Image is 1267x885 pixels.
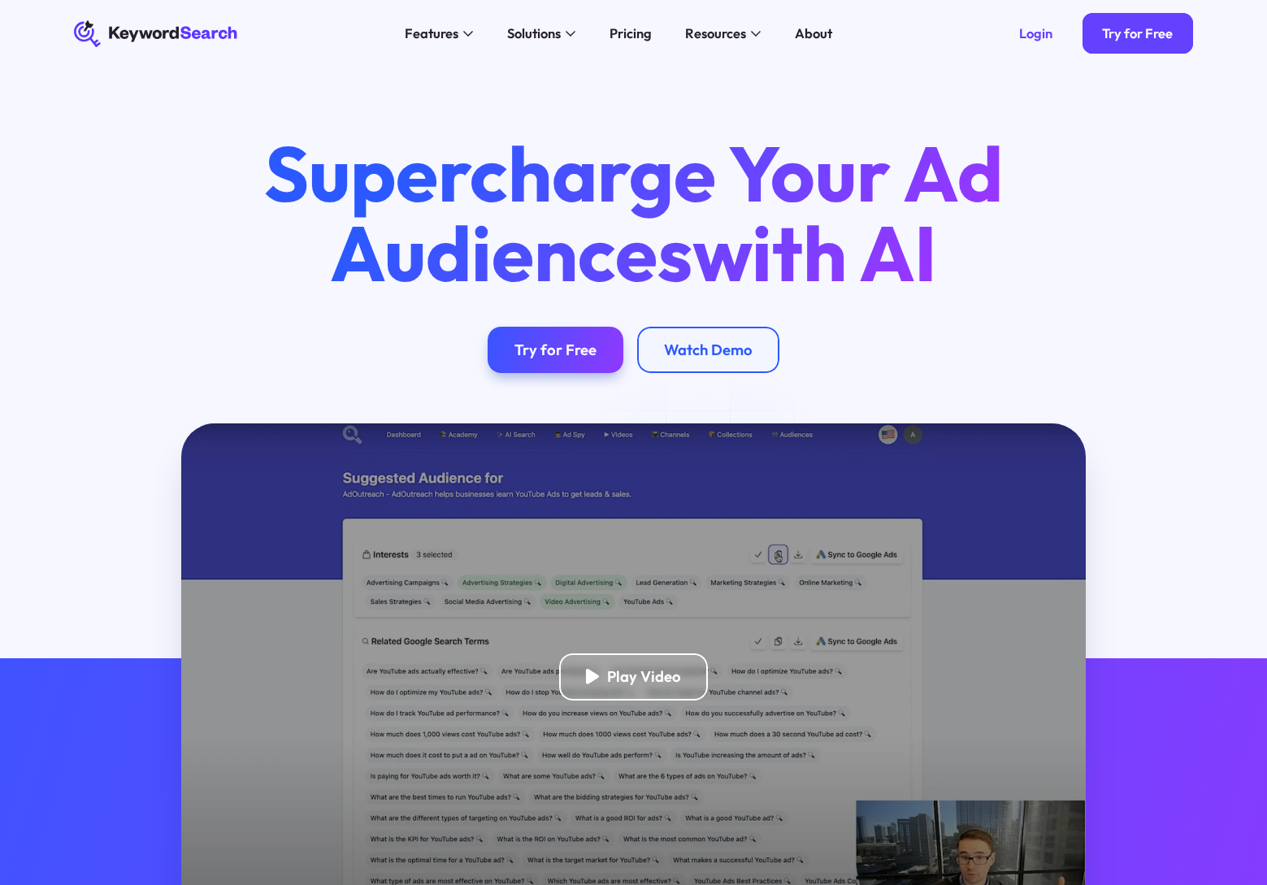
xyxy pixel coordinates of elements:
[610,24,652,44] div: Pricing
[795,24,832,44] div: About
[1019,25,1052,42] div: Login
[692,204,937,302] span: with AI
[784,20,842,47] a: About
[599,20,662,47] a: Pricing
[999,13,1072,53] a: Login
[232,134,1036,293] h1: Supercharge Your Ad Audiences
[1083,13,1193,53] a: Try for Free
[664,341,753,359] div: Watch Demo
[685,24,746,44] div: Resources
[507,24,561,44] div: Solutions
[514,341,597,359] div: Try for Free
[607,667,681,686] div: Play Video
[405,24,458,44] div: Features
[1102,25,1173,42] div: Try for Free
[488,327,623,374] a: Try for Free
